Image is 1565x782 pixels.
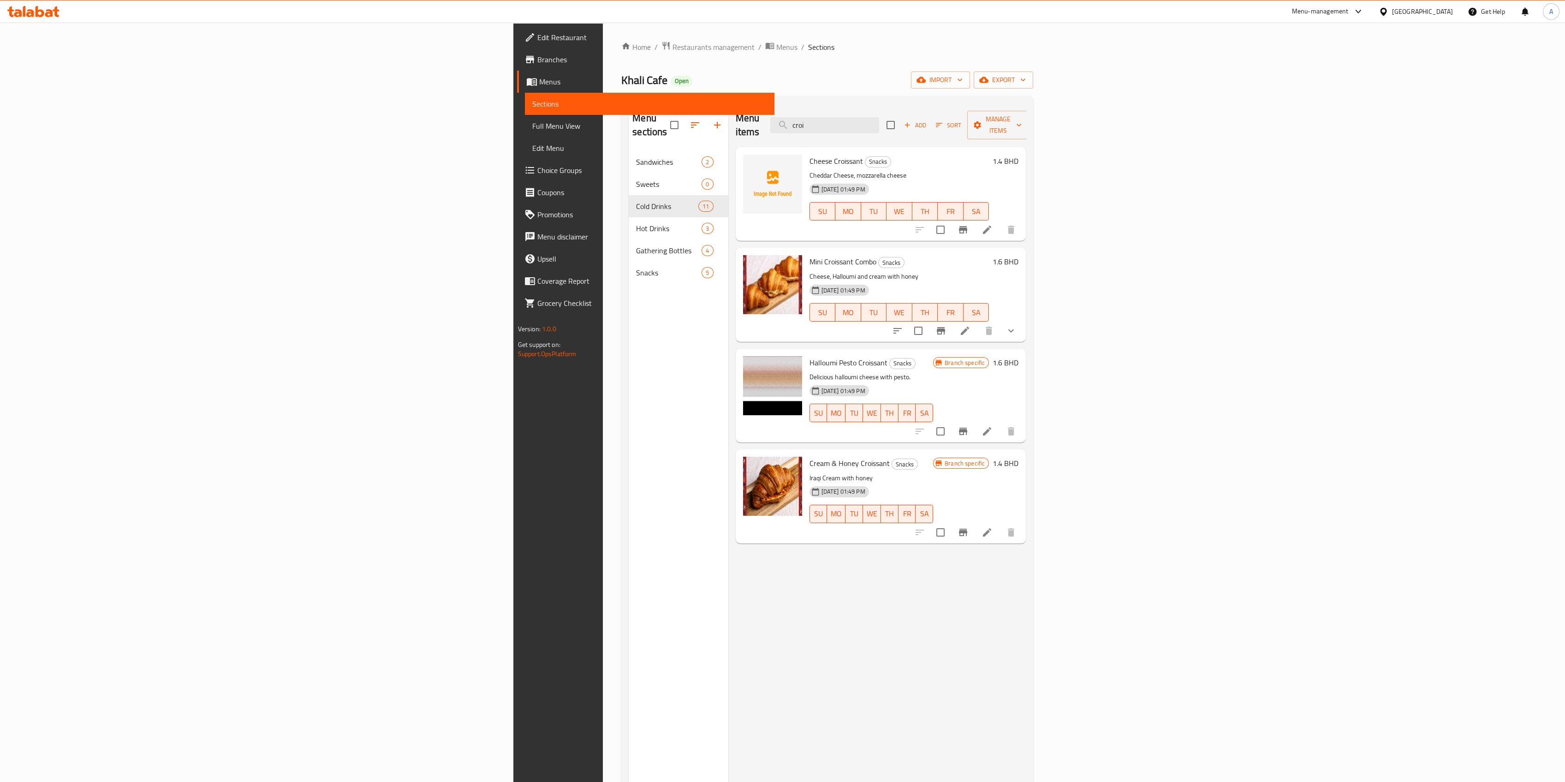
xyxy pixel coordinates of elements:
[918,74,963,86] span: import
[909,321,928,340] span: Select to update
[743,356,802,415] img: Halloumi Pesto Croissant
[867,406,877,420] span: WE
[982,224,993,235] a: Edit menu item
[809,356,887,370] span: Halloumi Pesto Croissant
[684,114,706,136] span: Sort sections
[885,507,895,520] span: TH
[814,205,832,218] span: SU
[934,118,964,132] button: Sort
[537,275,768,287] span: Coverage Report
[698,201,713,212] div: items
[629,151,728,173] div: Sandwiches2
[525,93,775,115] a: Sections
[808,42,834,53] span: Sections
[916,404,933,422] button: SA
[776,42,797,53] span: Menus
[542,323,556,335] span: 1.0.0
[636,223,702,234] span: Hot Drinks
[517,48,775,71] a: Branches
[879,257,904,268] span: Snacks
[887,320,909,342] button: sort-choices
[993,457,1018,470] h6: 1.4 BHD
[952,521,974,543] button: Branch-specific-item
[941,205,960,218] span: FR
[938,202,964,221] button: FR
[1006,325,1017,336] svg: Show Choices
[839,306,857,319] span: MO
[1000,420,1022,442] button: delete
[975,113,1022,137] span: Manage items
[814,306,832,319] span: SU
[818,487,869,496] span: [DATE] 01:49 PM
[636,267,702,278] div: Snacks
[702,269,713,277] span: 5
[849,406,859,420] span: TU
[699,202,713,211] span: 11
[537,187,768,198] span: Coupons
[890,306,909,319] span: WE
[818,387,869,395] span: [DATE] 01:49 PM
[814,406,824,420] span: SU
[636,201,698,212] span: Cold Drinks
[809,202,835,221] button: SU
[827,404,845,422] button: MO
[809,371,934,383] p: Delicious halloumi cheese with pesto.
[706,114,728,136] button: Add section
[919,507,929,520] span: SA
[938,303,964,322] button: FR
[936,120,961,131] span: Sort
[532,143,768,154] span: Edit Menu
[537,253,768,264] span: Upsell
[881,505,899,523] button: TH
[517,71,775,93] a: Menus
[809,505,827,523] button: SU
[518,323,541,335] span: Version:
[665,115,684,135] span: Select all sections
[964,202,989,221] button: SA
[636,179,702,190] span: Sweets
[865,156,891,167] div: Snacks
[636,245,702,256] span: Gathering Bottles
[702,180,713,189] span: 0
[1292,6,1349,17] div: Menu-management
[809,170,989,181] p: Cheddar Cheese, mozzarella cheese
[865,306,883,319] span: TU
[517,270,775,292] a: Coverage Report
[967,306,986,319] span: SA
[890,205,909,218] span: WE
[517,159,775,181] a: Choice Groups
[931,523,950,542] span: Select to update
[930,320,952,342] button: Branch-specific-item
[537,165,768,176] span: Choice Groups
[863,404,881,422] button: WE
[845,505,863,523] button: TU
[885,406,895,420] span: TH
[967,205,986,218] span: SA
[517,226,775,248] a: Menu disclaimer
[849,507,859,520] span: TU
[903,120,928,131] span: Add
[743,255,802,314] img: Mini Croissant Combo
[537,298,768,309] span: Grocery Checklist
[902,406,912,420] span: FR
[967,111,1029,139] button: Manage items
[1000,320,1022,342] button: show more
[941,459,988,468] span: Branch specific
[518,339,560,351] span: Get support on:
[809,303,835,322] button: SU
[1392,6,1453,17] div: [GEOGRAPHIC_DATA]
[809,404,827,422] button: SU
[892,459,917,470] span: Snacks
[827,505,845,523] button: MO
[889,358,916,369] div: Snacks
[532,98,768,109] span: Sections
[982,527,993,538] a: Edit menu item
[517,248,775,270] a: Upsell
[517,181,775,203] a: Coupons
[809,271,989,282] p: Cheese, Halloumi and cream with honey
[518,348,577,360] a: Support.OpsPlatform
[629,262,728,284] div: Snacks5
[978,320,1000,342] button: delete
